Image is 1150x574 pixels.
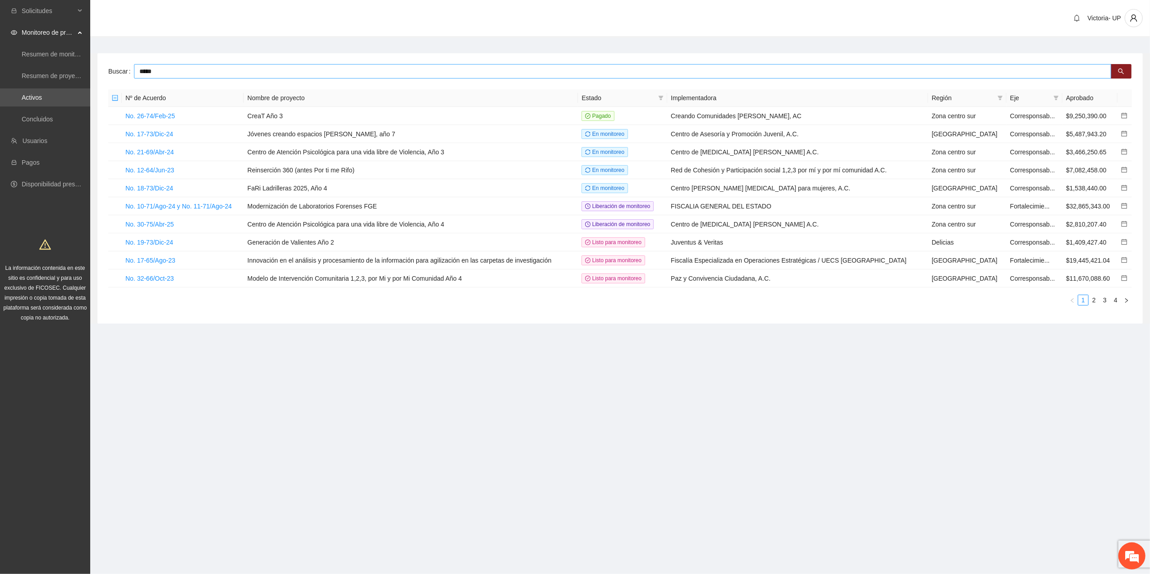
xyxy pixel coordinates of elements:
[585,222,591,227] span: clock-circle
[1010,275,1055,282] span: Corresponsab...
[1121,275,1127,282] a: calendar
[1062,107,1118,125] td: $9,250,390.00
[1089,295,1099,306] li: 2
[928,143,1007,161] td: Zona centro sur
[1070,298,1075,303] span: left
[667,179,928,197] td: Centro [PERSON_NAME] [MEDICAL_DATA] para mujeres, A.C.
[998,95,1003,101] span: filter
[125,239,173,246] a: No. 19-73/Dic-24
[125,148,174,156] a: No. 21-69/Abr-24
[1062,89,1118,107] th: Aprobado
[1121,221,1127,228] a: calendar
[928,125,1007,143] td: [GEOGRAPHIC_DATA]
[1078,295,1088,305] a: 1
[582,129,628,139] span: En monitoreo
[52,120,125,212] span: Estamos en línea.
[244,215,578,233] td: Centro de Atención Psicológica para una vida libre de Violencia, Año 4
[582,147,628,157] span: En monitoreo
[1010,93,1050,103] span: Eje
[1052,91,1061,105] span: filter
[125,203,232,210] a: No. 10-71/Ago-24 y No. 11-71/Ago-24
[5,246,172,278] textarea: Escriba su mensaje y pulse “Intro”
[39,239,51,250] span: warning
[1010,221,1055,228] span: Corresponsab...
[1110,295,1121,306] li: 4
[928,233,1007,251] td: Delicias
[244,143,578,161] td: Centro de Atención Psicológica para una vida libre de Violencia, Año 3
[996,91,1005,105] span: filter
[1062,233,1118,251] td: $1,409,427.40
[125,221,174,228] a: No. 30-75/Abr-25
[585,240,591,245] span: check-circle
[582,273,645,283] span: Listo para monitoreo
[22,116,53,123] a: Concluidos
[244,107,578,125] td: CreaT Año 3
[1070,11,1084,25] button: bell
[582,183,628,193] span: En monitoreo
[585,204,591,209] span: clock-circle
[1121,167,1127,174] a: calendar
[22,72,118,79] a: Resumen de proyectos aprobados
[1118,68,1124,75] span: search
[1121,275,1127,281] span: calendar
[928,107,1007,125] td: Zona centro sur
[1062,179,1118,197] td: $1,538,440.00
[1088,14,1121,22] span: Victoria- UP
[47,46,152,58] div: Chatee con nosotros ahora
[1121,148,1127,156] a: calendar
[1124,298,1129,303] span: right
[1125,9,1143,27] button: user
[244,233,578,251] td: Generación de Valientes Año 2
[1111,295,1121,305] a: 4
[244,161,578,179] td: Reinserción 360 (antes Por ti me Rifo)
[932,93,994,103] span: Región
[667,107,928,125] td: Creando Comunidades [PERSON_NAME], AC
[582,237,645,247] span: Listo para monitoreo
[1121,185,1127,191] span: calendar
[1121,295,1132,306] button: right
[667,197,928,215] td: FISCALIA GENERAL DEL ESTADO
[928,179,1007,197] td: [GEOGRAPHIC_DATA]
[1121,257,1127,264] a: calendar
[22,94,42,101] a: Activos
[1062,125,1118,143] td: $5,487,943.20
[656,91,665,105] span: filter
[928,161,1007,179] td: Zona centro sur
[928,251,1007,269] td: [GEOGRAPHIC_DATA]
[22,23,75,42] span: Monitoreo de proyectos
[582,93,655,103] span: Estado
[1010,112,1055,120] span: Corresponsab...
[125,112,175,120] a: No. 26-74/Feb-25
[582,219,654,229] span: Liberación de monitoreo
[1121,167,1127,173] span: calendar
[244,125,578,143] td: Jóvenes creando espacios [PERSON_NAME], año 7
[1062,161,1118,179] td: $7,082,458.00
[244,197,578,215] td: Modernización de Laboratorios Forenses FGE
[667,233,928,251] td: Juventus & Veritas
[667,215,928,233] td: Centro de [MEDICAL_DATA] [PERSON_NAME] A.C.
[928,215,1007,233] td: Zona centro sur
[1062,251,1118,269] td: $19,445,421.04
[585,149,591,155] span: sync
[928,269,1007,287] td: [GEOGRAPHIC_DATA]
[1121,112,1127,119] span: calendar
[1099,295,1110,306] li: 3
[667,161,928,179] td: Red de Cohesión y Participación social 1,2,3 por mí y por mí comunidad A.C.
[1121,221,1127,227] span: calendar
[585,131,591,137] span: sync
[1121,257,1127,263] span: calendar
[22,159,40,166] a: Pagos
[1062,215,1118,233] td: $2,810,207.40
[585,276,591,281] span: check-circle
[1010,257,1050,264] span: Fortalecimie...
[1121,148,1127,155] span: calendar
[11,8,17,14] span: inbox
[1067,295,1078,306] li: Previous Page
[1121,203,1127,210] a: calendar
[1010,239,1055,246] span: Corresponsab...
[122,89,244,107] th: Nº de Acuerdo
[582,165,628,175] span: En monitoreo
[582,111,614,121] span: Pagado
[244,251,578,269] td: Innovación en el análisis y procesamiento de la información para agilización en las carpetas de i...
[244,269,578,287] td: Modelo de Intervención Comunitaria 1,2,3, por Mi y por Mi Comunidad Año 4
